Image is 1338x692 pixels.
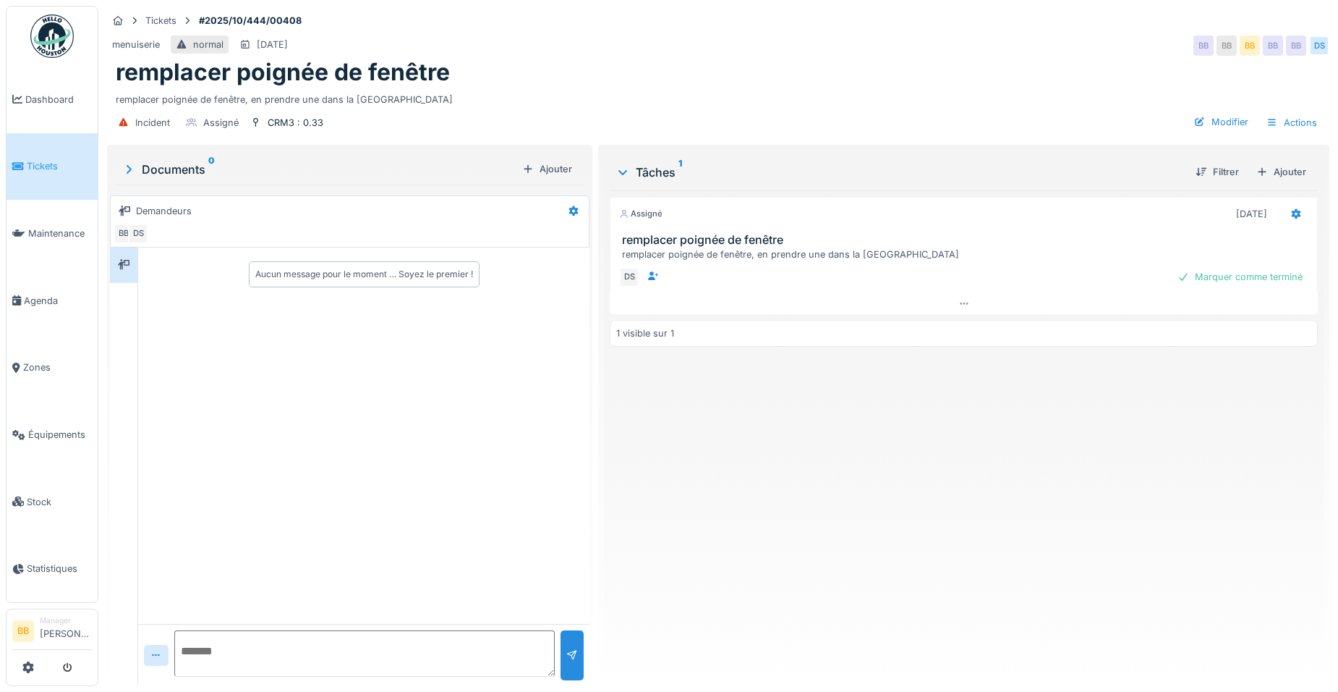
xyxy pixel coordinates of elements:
div: Assigné [203,116,239,130]
div: remplacer poignée de fenêtre, en prendre une dans la [GEOGRAPHIC_DATA] [622,248,1311,261]
img: Badge_color-CXgf-gQk.svg [30,14,74,58]
div: [DATE] [1236,207,1267,221]
div: DS [128,224,148,244]
div: Assigné [619,208,662,220]
h1: remplacer poignée de fenêtre [116,59,450,86]
a: Tickets [7,133,98,201]
div: Aucun message pour le moment … Soyez le premier ! [255,268,473,281]
div: Ajouter [1250,162,1312,182]
a: Dashboard [7,66,98,133]
div: BB [1193,35,1214,56]
sup: 1 [678,164,682,181]
div: 1 visible sur 1 [616,326,674,340]
div: BB [1216,35,1237,56]
sup: 0 [208,161,215,178]
span: Zones [23,360,92,374]
span: Stock [27,495,92,509]
a: Maintenance [7,200,98,267]
div: BB [1263,35,1283,56]
span: Tickets [27,159,92,173]
span: Agenda [24,294,92,308]
a: Statistiques [7,536,98,603]
div: Actions [1260,112,1324,133]
a: Agenda [7,267,98,334]
div: Modifier [1188,112,1254,132]
a: BB Manager[PERSON_NAME] [12,615,92,650]
a: Stock [7,468,98,536]
span: Statistiques [27,562,92,575]
div: [DATE] [257,38,288,51]
div: CRM3 : 0.33 [268,116,323,130]
div: Incident [135,116,170,130]
div: Ajouter [516,159,578,179]
div: Tickets [145,14,176,28]
div: BB [1286,35,1306,56]
h3: remplacer poignée de fenêtre [622,233,1311,247]
strong: #2025/10/444/00408 [193,14,307,28]
div: BB [1240,35,1260,56]
div: remplacer poignée de fenêtre, en prendre une dans la [GEOGRAPHIC_DATA] [116,87,1321,106]
div: menuiserie [112,38,160,51]
div: Manager [40,615,92,626]
div: Marquer comme terminé [1172,267,1308,287]
div: DS [619,267,639,287]
div: Demandeurs [136,204,192,218]
li: [PERSON_NAME] [40,615,92,646]
div: Documents [122,161,516,178]
a: Zones [7,334,98,402]
div: DS [1309,35,1329,56]
div: BB [114,224,134,244]
li: BB [12,620,34,642]
span: Équipements [28,428,92,442]
div: Filtrer [1190,162,1245,182]
span: Maintenance [28,227,92,240]
div: normal [193,38,223,51]
div: Tâches [615,164,1184,181]
a: Équipements [7,401,98,468]
span: Dashboard [25,93,92,106]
